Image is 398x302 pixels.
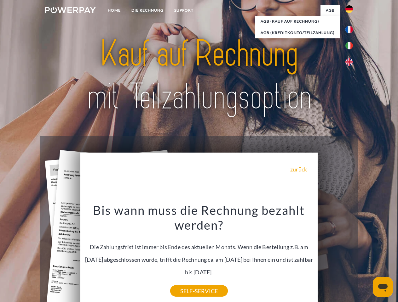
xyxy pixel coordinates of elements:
[102,5,126,16] a: Home
[373,277,393,297] iframe: Schaltfläche zum Öffnen des Messaging-Fensters
[255,27,340,38] a: AGB (Kreditkonto/Teilzahlung)
[320,5,340,16] a: agb
[169,5,199,16] a: SUPPORT
[60,30,338,120] img: title-powerpay_de.svg
[170,285,228,297] a: SELF-SERVICE
[345,26,353,33] img: fr
[255,16,340,27] a: AGB (Kauf auf Rechnung)
[345,42,353,49] img: it
[345,5,353,13] img: de
[84,203,314,291] div: Die Zahlungsfrist ist immer bis Ende des aktuellen Monats. Wenn die Bestellung z.B. am [DATE] abg...
[345,58,353,66] img: en
[290,166,307,172] a: zurück
[84,203,314,233] h3: Bis wann muss die Rechnung bezahlt werden?
[126,5,169,16] a: DIE RECHNUNG
[45,7,96,13] img: logo-powerpay-white.svg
